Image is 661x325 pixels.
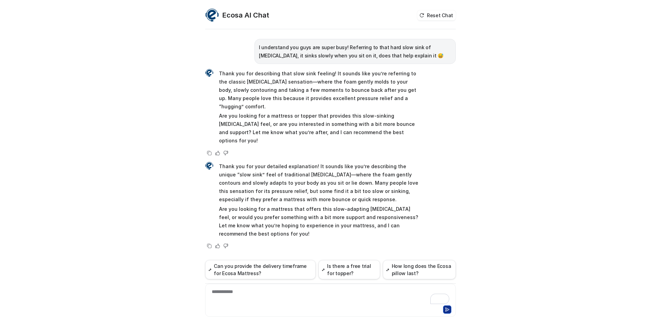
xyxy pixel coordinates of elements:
img: Widget [205,162,213,170]
p: Are you looking for a mattress that offers this slow-adapting [MEDICAL_DATA] feel, or would you p... [219,205,420,238]
button: How long does the Ecosa pillow last? [383,260,456,279]
div: To enrich screen reader interactions, please activate Accessibility in Grammarly extension settings [207,288,454,304]
button: Can you provide the delivery timeframe for Ecosa Mattress? [205,260,316,279]
p: Are you looking for a mattress or topper that provides this slow-sinking [MEDICAL_DATA] feel, or ... [219,112,420,145]
button: Is there a free trial for topper? [318,260,380,279]
h2: Ecosa AI Chat [222,10,269,20]
p: I understand you guys are super busy! Referring to that hard slow sink of [MEDICAL_DATA], it sink... [259,43,451,60]
img: Widget [205,69,213,77]
img: Widget [205,8,219,22]
p: Thank you for your detailed explanation! It sounds like you’re describing the unique “slow sink” ... [219,162,420,204]
p: Thank you for describing that slow sink feeling! It sounds like you’re referring to the classic [... [219,69,420,111]
button: Reset Chat [417,10,456,20]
